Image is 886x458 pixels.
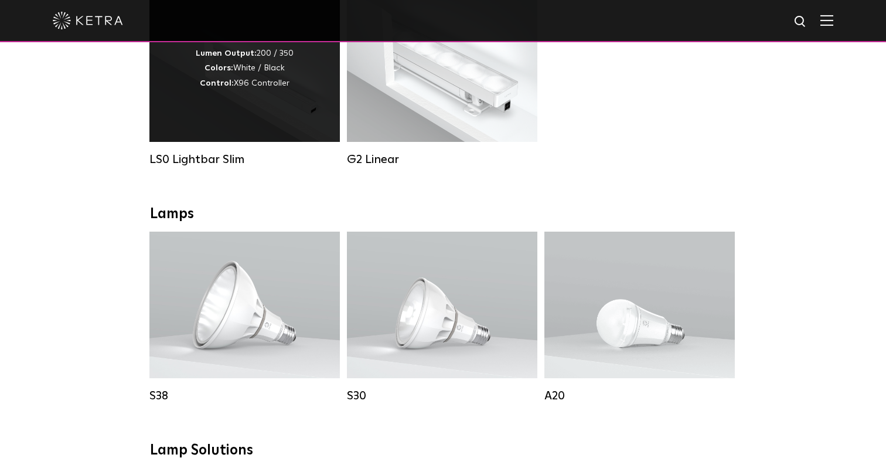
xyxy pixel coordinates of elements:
[200,79,234,87] strong: Control:
[820,15,833,26] img: Hamburger%20Nav.svg
[149,152,340,167] div: LS0 Lightbar Slim
[347,232,537,403] a: S30 Lumen Output:1100Colors:White / BlackBase Type:E26 Edison Base / GU24Beam Angles:15° / 25° / ...
[196,46,294,91] div: 200 / 350 White / Black X96 Controller
[53,12,123,29] img: ketra-logo-2019-white
[347,389,537,403] div: S30
[149,389,340,403] div: S38
[150,206,736,223] div: Lamps
[544,232,735,403] a: A20 Lumen Output:600 / 800Colors:White / BlackBase Type:E26 Edison Base / GU24Beam Angles:Omni-Di...
[544,389,735,403] div: A20
[196,49,257,57] strong: Lumen Output:
[347,152,537,167] div: G2 Linear
[205,64,233,72] strong: Colors:
[793,15,808,29] img: search icon
[149,232,340,403] a: S38 Lumen Output:1100Colors:White / BlackBase Type:E26 Edison Base / GU24Beam Angles:10° / 25° / ...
